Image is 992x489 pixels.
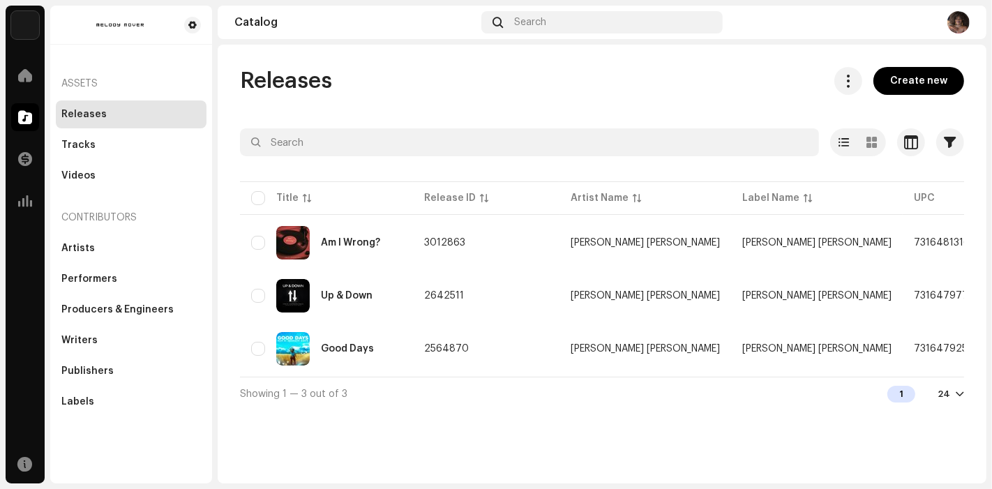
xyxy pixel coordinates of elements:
[61,396,94,407] div: Labels
[56,265,206,293] re-m-nav-item: Performers
[61,243,95,254] div: Artists
[56,326,206,354] re-m-nav-item: Writers
[56,131,206,159] re-m-nav-item: Tracks
[61,17,179,33] img: dd1629f2-61db-4bea-83cc-ae53c4a0e3a5
[61,366,114,377] div: Publishers
[424,238,465,248] span: 3012863
[276,226,310,259] img: 54c6f7e4-7f5f-4da6-afcf-d04c92526f81
[276,191,299,205] div: Title
[887,386,915,403] div: 1
[424,291,464,301] span: 2642511
[61,170,96,181] div: Videos
[514,17,546,28] span: Search
[61,304,174,315] div: Producers & Engineers
[321,344,374,354] div: Good Days
[56,201,206,234] re-a-nav-header: Contributors
[571,291,720,301] span: Pam R. Johnson Davis
[914,344,992,354] span: 7316479252745
[938,389,950,400] div: 24
[742,238,892,248] span: Pam R. Johnson Davis
[571,191,629,205] div: Artist Name
[321,238,380,248] div: Am I Wrong?
[61,140,96,151] div: Tracks
[571,344,720,354] div: [PERSON_NAME] [PERSON_NAME]
[914,238,986,248] span: 7316481316251
[240,389,347,399] span: Showing 1 — 3 out of 3
[61,273,117,285] div: Performers
[424,191,476,205] div: Release ID
[56,234,206,262] re-m-nav-item: Artists
[56,296,206,324] re-m-nav-item: Producers & Engineers
[56,357,206,385] re-m-nav-item: Publishers
[61,109,107,120] div: Releases
[234,17,476,28] div: Catalog
[571,344,720,354] span: Pam R. Johnson Davis
[424,344,469,354] span: 2564870
[56,388,206,416] re-m-nav-item: Labels
[240,67,332,95] span: Releases
[571,238,720,248] span: Pam R. Johnson Davis
[571,238,720,248] div: [PERSON_NAME] [PERSON_NAME]
[321,291,373,301] div: Up & Down
[890,67,947,95] span: Create new
[873,67,964,95] button: Create new
[276,332,310,366] img: 1540c244-c44a-4284-bd32-c0a103c5b8db
[742,344,892,354] span: Pam R. Johnson Davis
[742,291,892,301] span: Pam R. Johnson Davis
[56,100,206,128] re-m-nav-item: Releases
[947,11,970,33] img: 26d1ca34-8796-4382-ba49-b84530fb376d
[276,279,310,313] img: 78c2a701-f9d6-47d3-b045-62bf7beb55fe
[56,162,206,190] re-m-nav-item: Videos
[742,191,799,205] div: Label Name
[11,11,39,39] img: 34f81ff7-2202-4073-8c5d-62963ce809f3
[56,67,206,100] re-a-nav-header: Assets
[571,291,720,301] div: [PERSON_NAME] [PERSON_NAME]
[240,128,819,156] input: Search
[61,335,98,346] div: Writers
